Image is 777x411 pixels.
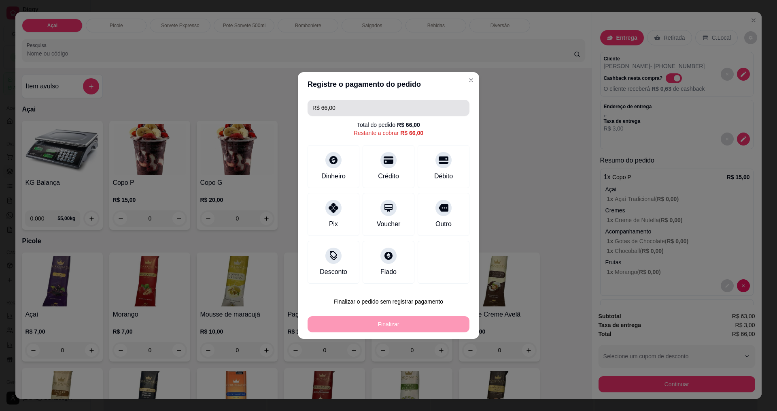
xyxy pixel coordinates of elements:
[357,121,420,129] div: Total do pedido
[329,219,338,229] div: Pix
[312,100,465,116] input: Ex.: hambúrguer de cordeiro
[321,171,346,181] div: Dinheiro
[378,171,399,181] div: Crédito
[354,129,423,137] div: Restante a cobrar
[434,171,453,181] div: Débito
[380,267,397,277] div: Fiado
[377,219,401,229] div: Voucher
[465,74,478,87] button: Close
[400,129,423,137] div: R$ 66,00
[308,293,469,310] button: Finalizar o pedido sem registrar pagamento
[298,72,479,96] header: Registre o pagamento do pedido
[435,219,452,229] div: Outro
[320,267,347,277] div: Desconto
[397,121,420,129] div: R$ 66,00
